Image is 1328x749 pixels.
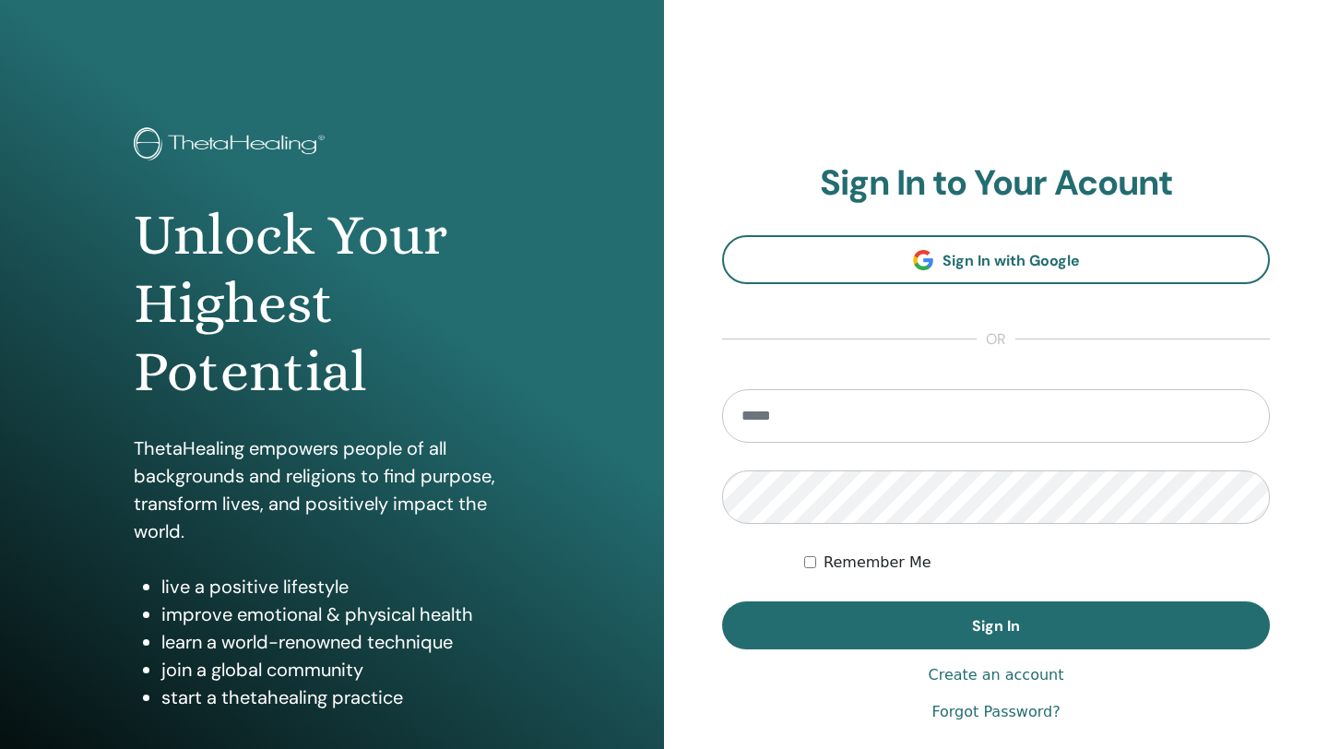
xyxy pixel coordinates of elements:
a: Sign In with Google [722,235,1270,284]
p: ThetaHealing empowers people of all backgrounds and religions to find purpose, transform lives, a... [134,434,530,545]
li: improve emotional & physical health [161,600,530,628]
label: Remember Me [824,552,931,574]
a: Forgot Password? [931,701,1060,723]
li: join a global community [161,656,530,684]
h1: Unlock Your Highest Potential [134,201,530,407]
span: Sign In [972,616,1020,636]
li: learn a world-renowned technique [161,628,530,656]
li: start a thetahealing practice [161,684,530,711]
button: Sign In [722,601,1270,649]
div: Keep me authenticated indefinitely or until I manually logout [804,552,1270,574]
a: Create an account [928,664,1063,686]
h2: Sign In to Your Acount [722,162,1270,205]
span: or [977,328,1015,351]
span: Sign In with Google [943,251,1080,270]
li: live a positive lifestyle [161,573,530,600]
